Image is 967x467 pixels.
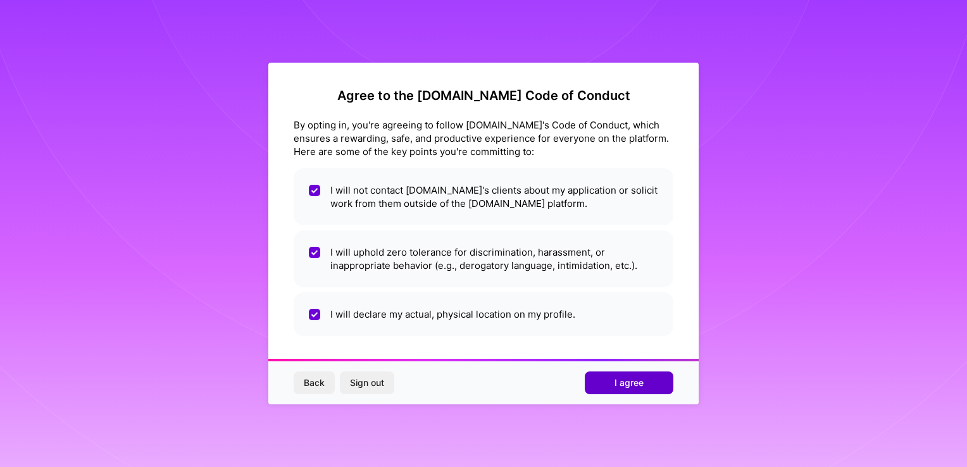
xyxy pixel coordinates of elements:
div: By opting in, you're agreeing to follow [DOMAIN_NAME]'s Code of Conduct, which ensures a rewardin... [294,118,673,158]
span: Back [304,377,325,389]
button: Back [294,371,335,394]
button: Sign out [340,371,394,394]
h2: Agree to the [DOMAIN_NAME] Code of Conduct [294,88,673,103]
button: I agree [585,371,673,394]
li: I will uphold zero tolerance for discrimination, harassment, or inappropriate behavior (e.g., der... [294,230,673,287]
li: I will declare my actual, physical location on my profile. [294,292,673,336]
span: Sign out [350,377,384,389]
span: I agree [615,377,644,389]
li: I will not contact [DOMAIN_NAME]'s clients about my application or solicit work from them outside... [294,168,673,225]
